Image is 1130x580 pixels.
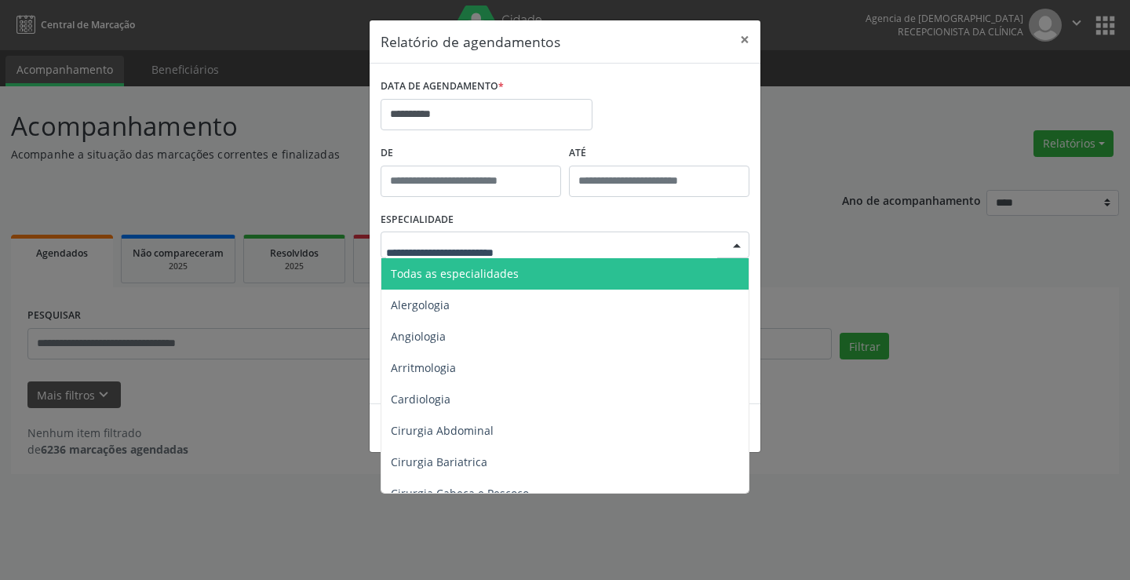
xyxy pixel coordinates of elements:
h5: Relatório de agendamentos [381,31,560,52]
label: ESPECIALIDADE [381,208,454,232]
span: Angiologia [391,329,446,344]
span: Alergologia [391,297,450,312]
button: Close [729,20,760,59]
span: Cirurgia Bariatrica [391,454,487,469]
span: Todas as especialidades [391,266,519,281]
span: Arritmologia [391,360,456,375]
label: DATA DE AGENDAMENTO [381,75,504,99]
span: Cardiologia [391,392,450,407]
label: De [381,141,561,166]
span: Cirurgia Abdominal [391,423,494,438]
span: Cirurgia Cabeça e Pescoço [391,486,529,501]
label: ATÉ [569,141,749,166]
